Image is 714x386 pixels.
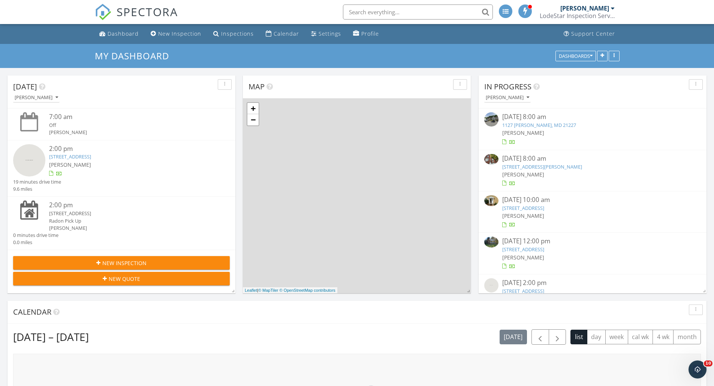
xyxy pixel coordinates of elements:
[689,360,707,378] iframe: Intercom live chat
[704,360,713,366] span: 10
[484,195,701,229] a: [DATE] 10:00 am [STREET_ADDRESS] [PERSON_NAME]
[502,212,544,219] span: [PERSON_NAME]
[95,10,178,26] a: SPECTORA
[502,129,544,136] span: [PERSON_NAME]
[502,171,544,178] span: [PERSON_NAME]
[653,330,674,344] button: 4 wk
[13,178,61,185] div: 19 minutes drive time
[13,93,60,103] button: [PERSON_NAME]
[484,237,701,270] a: [DATE] 12:00 pm [STREET_ADDRESS] [PERSON_NAME]
[109,275,140,283] span: New Quote
[502,195,683,205] div: [DATE] 10:00 am
[96,27,142,41] a: Dashboard
[484,81,531,92] span: In Progress
[484,278,701,312] a: [DATE] 2:00 pm [STREET_ADDRESS] [PERSON_NAME]
[13,185,61,193] div: 9.6 miles
[247,114,259,125] a: Zoom out
[13,81,37,92] span: [DATE]
[13,144,230,193] a: 2:00 pm [STREET_ADDRESS] [PERSON_NAME] 19 minutes drive time 9.6 miles
[484,112,498,127] img: streetview
[49,225,212,232] div: [PERSON_NAME]
[502,205,544,211] a: [STREET_ADDRESS]
[549,329,566,345] button: Next
[484,278,498,293] img: streetview
[13,239,58,246] div: 0.0 miles
[95,50,175,62] a: My Dashboard
[605,330,628,344] button: week
[49,129,212,136] div: [PERSON_NAME]
[555,51,596,61] button: Dashboards
[102,259,147,267] span: New Inspection
[484,154,701,187] a: [DATE] 8:00 am [STREET_ADDRESS][PERSON_NAME] [PERSON_NAME]
[484,237,498,247] img: 9497516%2Fcover_photos%2FcljfYEHFomtIP0kC42Cz%2Fsmall.jpg
[502,246,544,253] a: [STREET_ADDRESS]
[274,30,299,37] div: Calendar
[13,272,230,285] button: New Quote
[502,112,683,122] div: [DATE] 8:00 am
[95,4,111,20] img: The Best Home Inspection Software - Spectora
[502,278,683,288] div: [DATE] 2:00 pm
[308,27,344,41] a: Settings
[502,163,582,170] a: [STREET_ADDRESS][PERSON_NAME]
[571,30,615,37] div: Support Center
[587,330,606,344] button: day
[247,103,259,114] a: Zoom in
[502,254,544,261] span: [PERSON_NAME]
[210,27,257,41] a: Inspections
[117,4,178,20] span: SPECTORA
[361,30,379,37] div: Profile
[319,30,341,37] div: Settings
[484,195,498,206] img: 9535358%2Fcover_photos%2F7E6FR5u26wd4bT6KPmRU%2Fsmall.jpg
[502,122,576,128] a: 1127 [PERSON_NAME], MD 21227
[148,27,204,41] a: New Inspection
[49,112,212,122] div: 7:00 am
[560,5,609,12] div: [PERSON_NAME]
[49,217,212,225] div: Radon Pick Up
[108,30,139,37] div: Dashboard
[570,330,587,344] button: list
[13,201,230,246] a: 2:00 pm [STREET_ADDRESS] Radon Pick Up [PERSON_NAME] 0 minutes drive time 0.0 miles
[221,30,254,37] div: Inspections
[628,330,653,344] button: cal wk
[13,307,51,317] span: Calendar
[158,30,201,37] div: New Inspection
[263,27,302,41] a: Calendar
[484,154,498,165] img: 9519928%2Fcover_photos%2FvFbPjH5paVsuyVXsPTOy%2Fsmall.jpg
[561,27,618,41] a: Support Center
[15,95,58,100] div: [PERSON_NAME]
[13,232,58,239] div: 0 minutes drive time
[540,12,615,20] div: LodeStar Inspection Services
[13,144,45,176] img: streetview
[258,288,278,293] a: © MapTiler
[486,95,529,100] div: [PERSON_NAME]
[673,330,701,344] button: month
[49,201,212,210] div: 2:00 pm
[49,161,91,168] span: [PERSON_NAME]
[49,153,91,160] a: [STREET_ADDRESS]
[13,329,89,344] h2: [DATE] – [DATE]
[484,112,701,146] a: [DATE] 8:00 am 1127 [PERSON_NAME], MD 21227 [PERSON_NAME]
[484,93,531,103] button: [PERSON_NAME]
[280,288,335,293] a: © OpenStreetMap contributors
[248,81,265,92] span: Map
[13,256,230,270] button: New Inspection
[343,5,493,20] input: Search everything...
[500,330,527,344] button: [DATE]
[502,154,683,163] div: [DATE] 8:00 am
[502,288,544,294] a: [STREET_ADDRESS]
[350,27,382,41] a: Profile
[49,122,212,129] div: Off
[49,144,212,154] div: 2:00 pm
[502,237,683,246] div: [DATE] 12:00 pm
[531,329,549,345] button: Previous
[49,210,212,217] div: [STREET_ADDRESS]
[559,53,593,59] div: Dashboards
[243,287,337,294] div: |
[245,288,257,293] a: Leaflet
